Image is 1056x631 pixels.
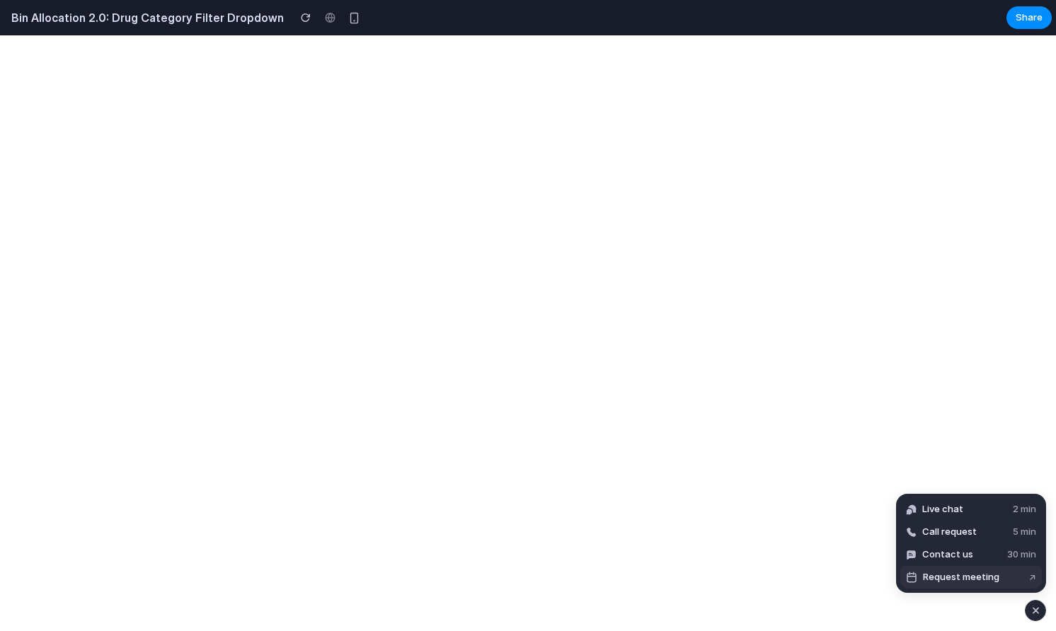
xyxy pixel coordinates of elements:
[922,502,963,516] span: Live chat
[900,521,1042,543] button: Call request5 min
[922,548,973,562] span: Contact us
[1013,502,1036,516] span: 2 min
[1013,525,1036,539] span: 5 min
[1007,548,1036,562] span: 30 min
[922,525,977,539] span: Call request
[923,570,999,584] span: Request meeting
[900,566,1042,589] button: Request meeting↗
[1016,11,1043,25] span: Share
[900,498,1042,521] button: Live chat2 min
[6,9,284,26] h2: Bin Allocation 2.0: Drug Category Filter Dropdown
[1006,6,1052,29] button: Share
[900,543,1042,566] button: Contact us30 min
[1029,570,1036,584] span: ↗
